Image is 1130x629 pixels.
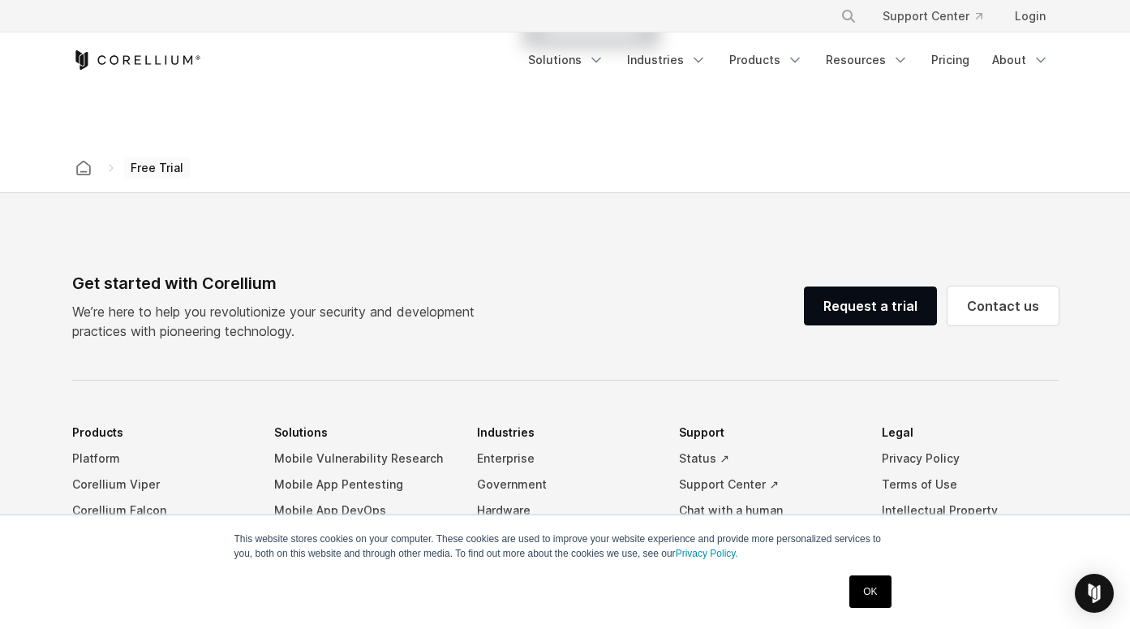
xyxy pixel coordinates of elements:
[679,498,856,523] a: Chat with a human
[72,271,488,295] div: Get started with Corellium
[72,50,201,70] a: Corellium Home
[477,472,654,498] a: Government
[69,157,98,179] a: Corellium home
[72,446,249,472] a: Platform
[679,472,856,498] a: Support Center ↗
[804,286,937,325] a: Request a trial
[477,498,654,523] a: Hardware
[274,446,451,472] a: Mobile Vulnerability Research
[834,2,863,31] button: Search
[518,45,614,75] a: Solutions
[72,302,488,341] p: We’re here to help you revolutionize your security and development practices with pioneering tech...
[617,45,716,75] a: Industries
[821,2,1059,31] div: Navigation Menu
[679,446,856,472] a: Status ↗
[1075,574,1114,613] div: Open Intercom Messenger
[1002,2,1059,31] a: Login
[849,575,891,608] a: OK
[947,286,1059,325] a: Contact us
[124,157,190,179] span: Free Trial
[882,498,1059,523] a: Intellectual Property
[234,532,896,561] p: This website stores cookies on your computer. These cookies are used to improve your website expe...
[274,472,451,498] a: Mobile App Pentesting
[72,472,249,498] a: Corellium Viper
[477,446,654,472] a: Enterprise
[922,45,979,75] a: Pricing
[720,45,813,75] a: Products
[72,498,249,523] a: Corellium Falcon
[882,446,1059,472] a: Privacy Policy
[518,45,1059,75] div: Navigation Menu
[982,45,1059,75] a: About
[676,548,738,559] a: Privacy Policy.
[816,45,918,75] a: Resources
[274,498,451,523] a: Mobile App DevOps
[882,472,1059,498] a: Terms of Use
[870,2,995,31] a: Support Center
